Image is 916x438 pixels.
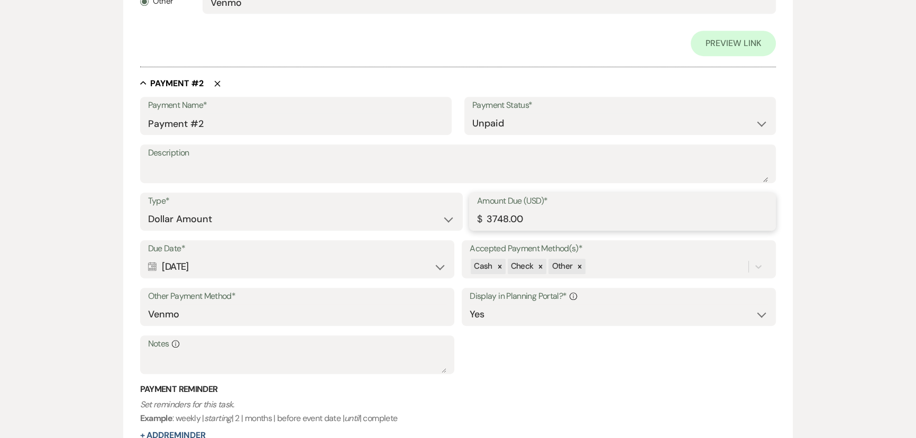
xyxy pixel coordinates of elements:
b: Example [140,413,173,424]
a: Preview Link [691,31,776,56]
span: Cash [474,261,492,271]
label: Display in Planning Portal?* [470,289,768,304]
i: Set reminders for this task. [140,399,234,410]
label: Accepted Payment Method(s)* [470,241,768,257]
label: Type* [148,194,455,209]
label: Description [148,145,768,161]
label: Other Payment Method* [148,289,446,304]
label: Notes [148,336,446,352]
h5: Payment # 2 [150,78,204,89]
span: Other [552,261,572,271]
i: until [344,413,360,424]
div: [DATE] [148,257,446,277]
label: Payment Status* [472,98,768,113]
h3: Payment Reminder [140,384,776,395]
i: starting [204,413,232,424]
label: Due Date* [148,241,446,257]
p: : weekly | | 2 | months | before event date | | complete [140,398,776,425]
label: Amount Due (USD)* [477,194,768,209]
div: $ [477,212,482,226]
span: Check [511,261,534,271]
label: Payment Name* [148,98,444,113]
button: Payment #2 [140,78,204,88]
